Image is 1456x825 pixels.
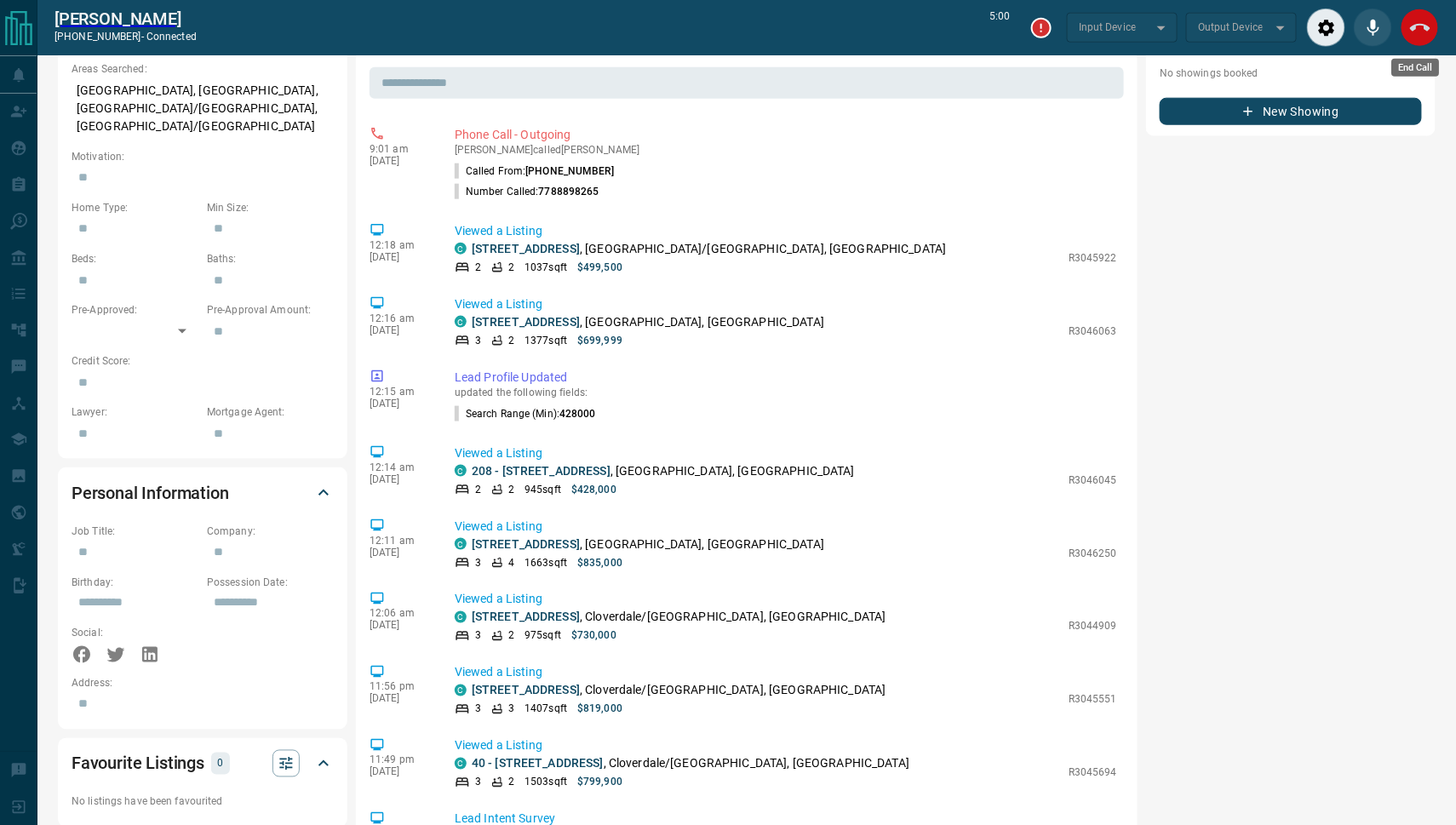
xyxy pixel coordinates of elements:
p: 2 [475,260,481,275]
p: Viewed a Listing [455,444,1117,462]
div: Mute [1354,9,1392,47]
span: 7788898265 [539,186,599,198]
p: Pre-Approval Amount: [207,302,334,318]
div: Audio Settings [1307,9,1345,47]
p: Baths: [207,251,334,266]
div: condos.ca [455,611,467,623]
p: 3 [475,555,481,570]
div: Favourite Listings0 [72,743,334,784]
div: condos.ca [455,538,467,550]
p: $799,900 [577,775,622,790]
h2: Personal Information [72,479,229,507]
p: 1377 sqft [525,333,567,348]
p: 945 sqft [525,482,561,497]
p: 12:16 am [370,312,429,324]
p: 1407 sqft [525,702,567,717]
p: 2 [508,628,514,644]
p: 975 sqft [525,628,561,644]
p: 2 [508,260,514,275]
div: condos.ca [455,465,467,477]
p: [DATE] [370,766,429,778]
p: Address: [72,676,334,691]
p: 1503 sqft [525,775,567,790]
p: [DATE] [370,155,429,167]
p: [PERSON_NAME] called [PERSON_NAME] [455,144,1117,156]
a: [STREET_ADDRESS] [472,684,580,697]
p: Mortgage Agent: [207,404,334,420]
p: Search Range (Min) : [455,406,596,421]
p: 3 [475,702,481,717]
p: Number Called: [455,184,599,199]
p: [PHONE_NUMBER] - [54,29,197,44]
p: 0 [216,754,225,773]
p: , Cloverdale/[GEOGRAPHIC_DATA], [GEOGRAPHIC_DATA] [472,682,886,700]
p: 3 [475,775,481,790]
p: 2 [475,482,481,497]
p: Viewed a Listing [455,518,1117,536]
p: [DATE] [370,251,429,263]
p: updated the following fields: [455,387,1117,398]
div: condos.ca [455,316,467,328]
p: Home Type: [72,200,198,215]
p: R3045551 [1069,692,1117,708]
span: connected [146,31,197,43]
p: Credit Score: [72,353,334,369]
p: 11:56 pm [370,681,429,693]
p: Birthday: [72,575,198,590]
p: [DATE] [370,398,429,410]
p: [DATE] [370,547,429,559]
p: , [GEOGRAPHIC_DATA], [GEOGRAPHIC_DATA] [472,313,824,331]
p: Viewed a Listing [455,591,1117,609]
p: 9:01 am [370,143,429,155]
p: 1663 sqft [525,555,567,570]
p: R3045694 [1069,765,1117,781]
p: Phone Call - Outgoing [455,126,1117,144]
div: condos.ca [455,758,467,770]
p: [DATE] [370,473,429,485]
p: 2 [508,333,514,348]
p: $428,000 [571,482,616,497]
p: [DATE] [370,324,429,336]
p: Motivation: [72,149,334,164]
p: 2 [508,775,514,790]
p: [DATE] [370,693,429,705]
p: Social: [72,626,198,641]
p: 2 [508,482,514,497]
div: Personal Information [72,473,334,513]
p: [GEOGRAPHIC_DATA], [GEOGRAPHIC_DATA], [GEOGRAPHIC_DATA]/[GEOGRAPHIC_DATA], [GEOGRAPHIC_DATA]/[GEO... [72,77,334,140]
p: R3046045 [1069,473,1117,488]
p: 12:06 am [370,608,429,620]
p: Min Size: [207,200,334,215]
p: 3 [475,628,481,644]
p: , [GEOGRAPHIC_DATA], [GEOGRAPHIC_DATA] [472,462,855,480]
p: , Cloverdale/[GEOGRAPHIC_DATA], [GEOGRAPHIC_DATA] [472,755,909,773]
span: [PHONE_NUMBER] [525,165,614,177]
p: 1037 sqft [525,260,567,275]
a: [STREET_ADDRESS] [472,537,580,551]
a: [STREET_ADDRESS] [472,315,580,329]
p: 4 [508,555,514,570]
p: No showings booked [1160,66,1422,81]
p: R3044909 [1069,619,1117,634]
p: Job Title: [72,524,198,539]
p: $819,000 [577,702,622,717]
p: , Cloverdale/[GEOGRAPHIC_DATA], [GEOGRAPHIC_DATA] [472,609,886,627]
a: [PERSON_NAME] [54,9,197,29]
p: Viewed a Listing [455,222,1117,240]
a: [STREET_ADDRESS] [472,242,580,255]
p: 12:15 am [370,386,429,398]
p: [DATE] [370,620,429,632]
p: Viewed a Listing [455,737,1117,755]
p: 12:18 am [370,239,429,251]
p: $730,000 [571,628,616,644]
a: 208 - [STREET_ADDRESS] [472,464,610,478]
p: 11:49 pm [370,754,429,766]
p: $835,000 [577,555,622,570]
h2: Favourite Listings [72,750,204,777]
p: Company: [207,524,334,539]
p: Beds: [72,251,198,266]
p: 5:00 [990,9,1011,47]
p: Possession Date: [207,575,334,590]
p: Called From: [455,163,614,179]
